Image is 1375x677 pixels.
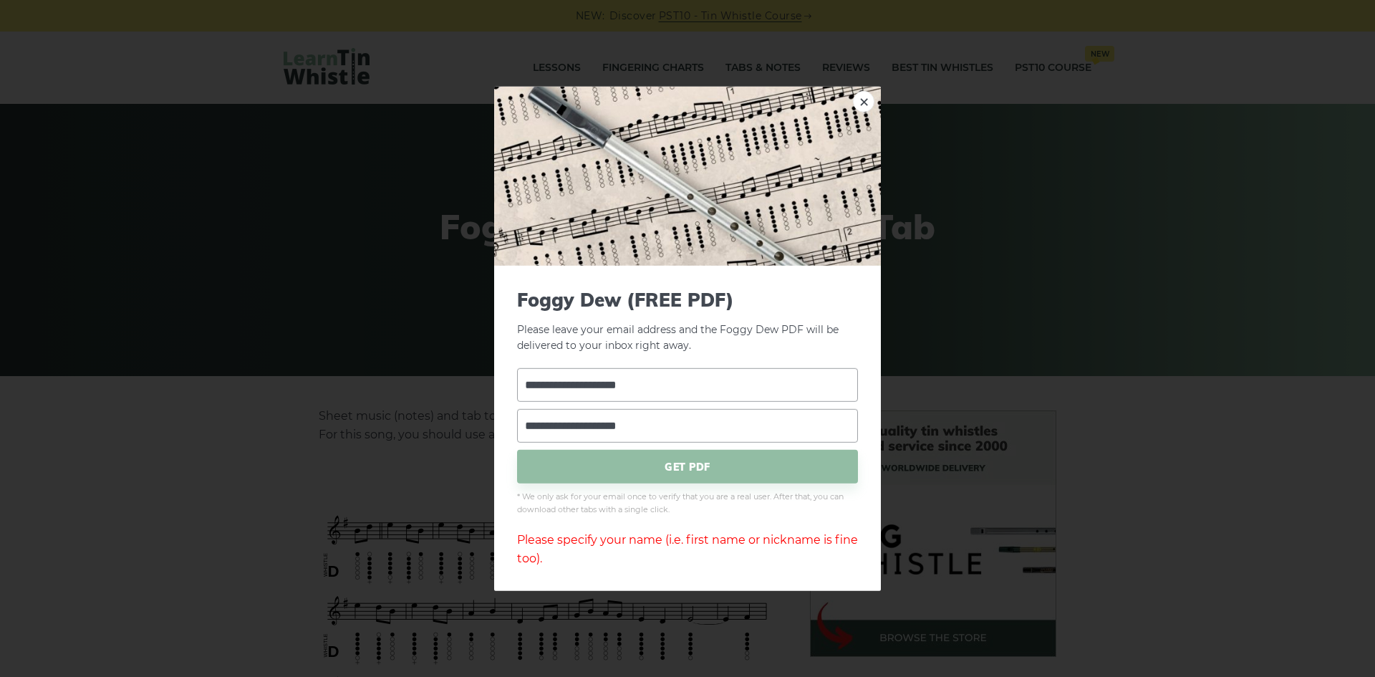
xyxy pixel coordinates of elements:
div: Please specify your name (i.e. first name or nickname is fine too). [517,531,858,568]
span: * We only ask for your email once to verify that you are a real user. After that, you can downloa... [517,491,858,517]
span: GET PDF [517,450,858,484]
a: × [853,90,874,112]
img: Tin Whistle Tab Preview [494,86,881,265]
span: Foggy Dew (FREE PDF) [517,288,858,310]
p: Please leave your email address and the Foggy Dew PDF will be delivered to your inbox right away. [517,288,858,354]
